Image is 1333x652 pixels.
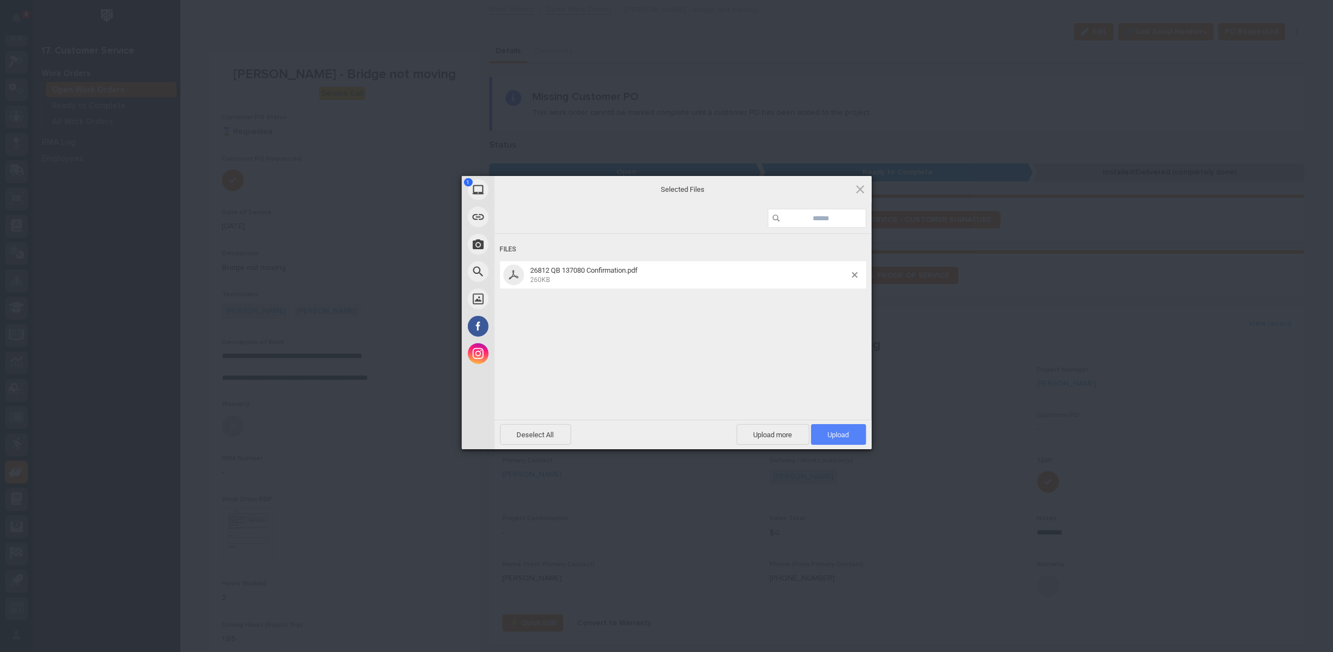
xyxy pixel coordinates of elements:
span: Click here or hit ESC to close picker [854,183,866,195]
div: Facebook [462,313,593,340]
span: 1 [464,178,473,186]
span: 26812 QB 137080 Confirmation.pdf [531,266,638,274]
span: Upload [828,431,849,439]
span: Upload more [737,424,809,445]
div: Files [500,239,866,260]
span: Deselect All [500,424,571,445]
div: Take Photo [462,231,593,258]
span: 26812 QB 137080 Confirmation.pdf [527,266,852,284]
div: Unsplash [462,285,593,313]
div: Instagram [462,340,593,367]
span: Selected Files [574,184,792,194]
div: Web Search [462,258,593,285]
div: Link (URL) [462,203,593,231]
span: 260KB [531,276,550,284]
div: My Device [462,176,593,203]
span: Upload [811,424,866,445]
